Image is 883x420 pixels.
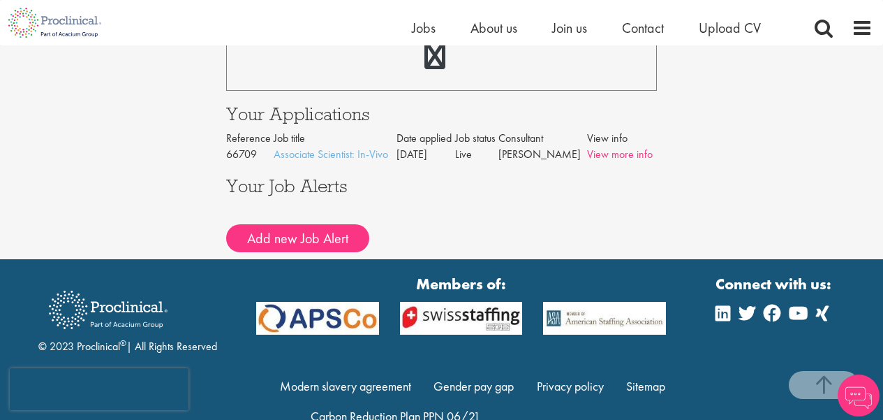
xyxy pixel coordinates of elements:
[433,378,514,394] a: Gender pay gap
[552,19,587,37] a: Join us
[246,302,389,335] img: APSCo
[537,378,604,394] a: Privacy policy
[256,273,667,295] strong: Members of:
[838,375,880,417] img: Chatbot
[470,19,517,37] a: About us
[10,368,188,410] iframe: reCAPTCHA
[389,302,533,335] img: APSCo
[498,147,586,163] td: [PERSON_NAME]
[274,131,396,147] th: Job title
[622,19,664,37] a: Contact
[587,147,653,161] a: View more info
[120,338,126,349] sup: ®
[587,131,658,147] th: View info
[455,131,498,147] th: Job status
[226,224,369,252] button: Add new Job Alert
[226,147,274,163] td: 66709
[226,131,274,147] th: Reference
[715,273,834,295] strong: Connect with us:
[226,105,658,123] h3: Your Applications
[396,131,456,147] th: Date applied
[412,19,436,37] a: Jobs
[38,281,178,339] img: Proclinical Recruitment
[455,147,498,163] td: Live
[38,280,217,355] div: © 2023 Proclinical | All Rights Reserved
[533,302,676,335] img: APSCo
[396,147,456,163] td: [DATE]
[626,378,665,394] a: Sitemap
[280,378,411,394] a: Modern slavery agreement
[274,147,388,161] a: Associate Scientist: In-Vivo
[498,131,586,147] th: Consultant
[699,19,761,37] a: Upload CV
[226,177,658,195] h3: Your Job Alerts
